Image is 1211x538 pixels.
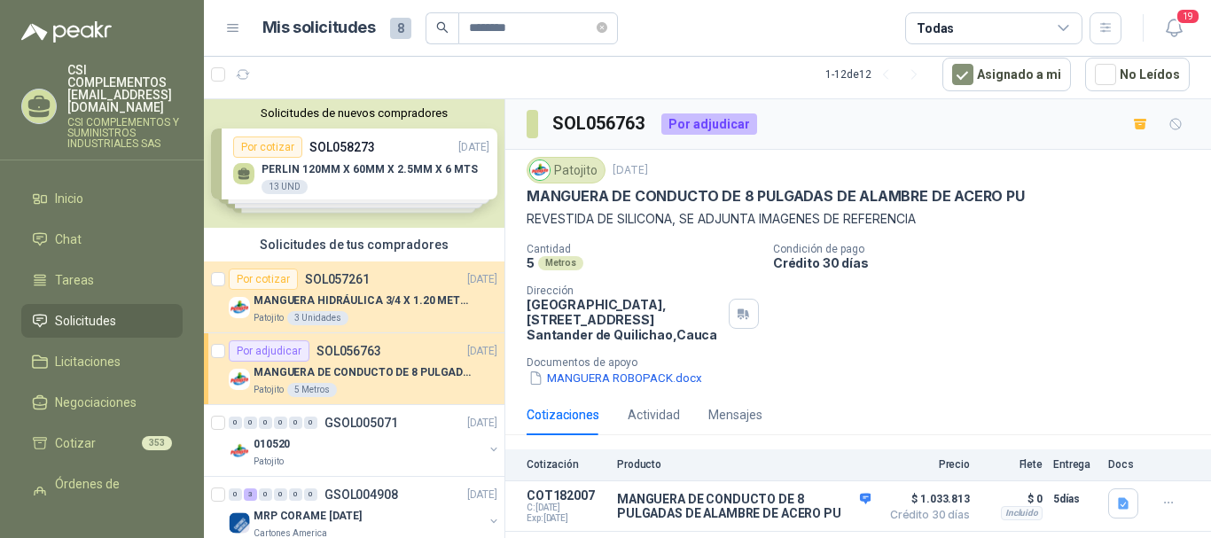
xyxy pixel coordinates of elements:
[527,285,722,297] p: Dirección
[436,21,449,34] span: search
[467,415,497,432] p: [DATE]
[467,271,497,288] p: [DATE]
[274,417,287,429] div: 0
[527,297,722,342] p: [GEOGRAPHIC_DATA], [STREET_ADDRESS] Santander de Quilichao , Cauca
[1108,458,1144,471] p: Docs
[661,113,757,135] div: Por adjudicar
[597,19,607,36] span: close-circle
[287,311,348,325] div: 3 Unidades
[316,345,381,357] p: SOL056763
[289,488,302,501] div: 0
[527,255,535,270] p: 5
[229,417,242,429] div: 0
[390,18,411,39] span: 8
[1001,506,1043,520] div: Incluido
[881,458,970,471] p: Precio
[527,513,606,524] span: Exp: [DATE]
[1176,8,1200,25] span: 19
[259,417,272,429] div: 0
[1085,58,1190,91] button: No Leídos
[21,21,112,43] img: Logo peakr
[527,488,606,503] p: COT182007
[881,488,970,510] span: $ 1.033.813
[274,488,287,501] div: 0
[527,356,1204,369] p: Documentos de apoyo
[229,512,250,534] img: Company Logo
[981,458,1043,471] p: Flete
[552,110,647,137] h3: SOL056763
[55,433,96,453] span: Cotizar
[530,160,550,180] img: Company Logo
[259,488,272,501] div: 0
[21,467,183,520] a: Órdenes de Compra
[254,508,362,525] p: MRP CORAME [DATE]
[204,261,504,333] a: Por cotizarSOL057261[DATE] Company LogoMANGUERA HIDRÁULICA 3/4 X 1.20 METROS DE LONGITUD HR-HR-AC...
[617,458,871,471] p: Producto
[981,488,1043,510] p: $ 0
[304,417,317,429] div: 0
[229,441,250,462] img: Company Logo
[67,117,183,149] p: CSI COMPLEMENTOS Y SUMINISTROS INDUSTRIALES SAS
[211,106,497,120] button: Solicitudes de nuevos compradores
[467,487,497,503] p: [DATE]
[708,405,762,425] div: Mensajes
[204,99,504,228] div: Solicitudes de nuevos compradoresPor cotizarSOL058273[DATE] PERLIN 120MM X 60MM X 2.5MM X 6 MTS13...
[324,488,398,501] p: GSOL004908
[21,182,183,215] a: Inicio
[467,343,497,360] p: [DATE]
[142,436,172,450] span: 353
[55,474,166,513] span: Órdenes de Compra
[917,19,954,38] div: Todas
[229,369,250,390] img: Company Logo
[881,510,970,520] span: Crédito 30 días
[21,263,183,297] a: Tareas
[628,405,680,425] div: Actividad
[825,60,928,89] div: 1 - 12 de 12
[55,352,121,371] span: Licitaciones
[254,311,284,325] p: Patojito
[229,269,298,290] div: Por cotizar
[254,455,284,469] p: Patojito
[55,270,94,290] span: Tareas
[773,255,1204,270] p: Crédito 30 días
[527,187,1025,206] p: MANGUERA DE CONDUCTO DE 8 PULGADAS DE ALAMBRE DE ACERO PU
[229,488,242,501] div: 0
[305,273,370,285] p: SOL057261
[613,162,648,179] p: [DATE]
[1053,458,1098,471] p: Entrega
[55,189,83,208] span: Inicio
[21,304,183,338] a: Solicitudes
[1053,488,1098,510] p: 5 días
[527,405,599,425] div: Cotizaciones
[617,492,871,520] p: MANGUERA DE CONDUCTO DE 8 PULGADAS DE ALAMBRE DE ACERO PU
[254,436,290,453] p: 010520
[597,22,607,33] span: close-circle
[1158,12,1190,44] button: 19
[262,15,376,41] h1: Mis solicitudes
[287,383,337,397] div: 5 Metros
[229,297,250,318] img: Company Logo
[324,417,398,429] p: GSOL005071
[773,243,1204,255] p: Condición de pago
[527,157,605,183] div: Patojito
[304,488,317,501] div: 0
[254,364,474,381] p: MANGUERA DE CONDUCTO DE 8 PULGADAS DE ALAMBRE DE ACERO PU
[204,228,504,261] div: Solicitudes de tus compradores
[538,256,583,270] div: Metros
[254,292,474,309] p: MANGUERA HIDRÁULICA 3/4 X 1.20 METROS DE LONGITUD HR-HR-ACOPLADA
[67,64,183,113] p: CSI COMPLEMENTOS [EMAIL_ADDRESS][DOMAIN_NAME]
[229,340,309,362] div: Por adjudicar
[204,333,504,405] a: Por adjudicarSOL056763[DATE] Company LogoMANGUERA DE CONDUCTO DE 8 PULGADAS DE ALAMBRE DE ACERO P...
[527,458,606,471] p: Cotización
[229,412,501,469] a: 0 0 0 0 0 0 GSOL005071[DATE] Company Logo010520Patojito
[21,222,183,256] a: Chat
[21,426,183,460] a: Cotizar353
[527,503,606,513] span: C: [DATE]
[244,488,257,501] div: 3
[254,383,284,397] p: Patojito
[55,311,116,331] span: Solicitudes
[55,393,137,412] span: Negociaciones
[55,230,82,249] span: Chat
[942,58,1071,91] button: Asignado a mi
[527,209,1190,229] p: REVESTIDA DE SILICONA, SE ADJUNTA IMAGENES DE REFERENCIA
